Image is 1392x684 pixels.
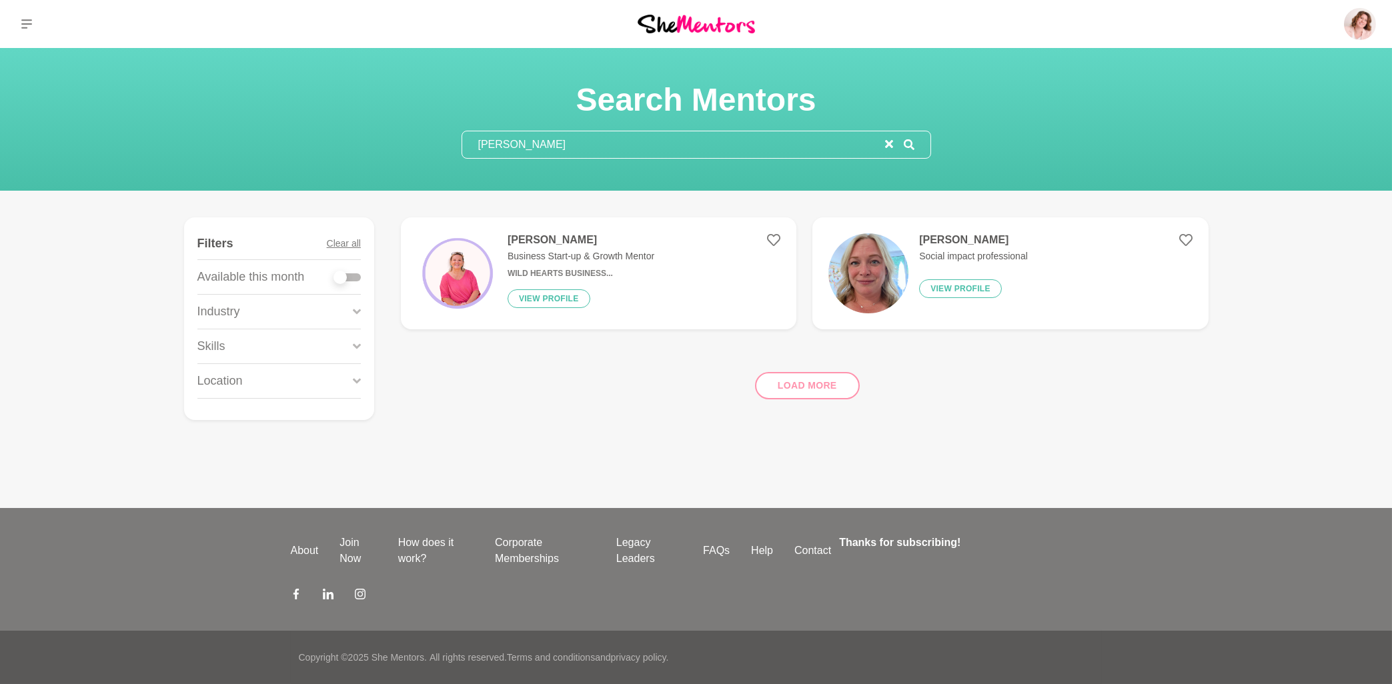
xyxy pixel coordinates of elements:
a: privacy policy [611,652,666,663]
img: She Mentors Logo [638,15,755,33]
p: Available this month [197,268,305,286]
h4: [PERSON_NAME] [919,233,1028,247]
a: Legacy Leaders [606,535,692,567]
a: Instagram [355,588,366,604]
img: 7d39a8b2a67dccb0794bbe3a71719d2f39ef039b-2316x3088.jpg [828,233,908,313]
p: Location [197,372,243,390]
button: Clear all [327,228,361,259]
h4: [PERSON_NAME] [508,233,654,247]
h4: Thanks for subscribing! [839,535,1093,551]
p: Business Start-up & Growth Mentor [508,249,654,263]
button: View profile [508,289,590,308]
p: Social impact professional [919,249,1028,263]
a: How does it work? [388,535,484,567]
p: Industry [197,303,240,321]
a: Terms and conditions [507,652,595,663]
img: Amanda Greenman [1344,8,1376,40]
a: Help [740,543,784,559]
img: 341c88685c54a1f65cae614fc0120e2cf24a3394-418x417.png [417,233,497,313]
a: FAQs [692,543,740,559]
h4: Filters [197,236,233,251]
a: LinkedIn [323,588,333,604]
h1: Search Mentors [462,80,931,120]
input: Search mentors [462,131,885,158]
a: About [280,543,329,559]
button: View profile [919,279,1002,298]
p: Skills [197,337,225,355]
a: [PERSON_NAME]Social impact professionalView profile [812,217,1208,329]
a: Corporate Memberships [484,535,606,567]
a: Join Now [329,535,387,567]
a: Facebook [291,588,301,604]
a: Contact [784,543,842,559]
h6: Wild Hearts Business... [508,269,654,279]
a: [PERSON_NAME]Business Start-up & Growth MentorWild Hearts Business...View profile [401,217,796,329]
p: All rights reserved. and . [430,651,668,665]
p: Copyright © 2025 She Mentors . [299,651,427,665]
